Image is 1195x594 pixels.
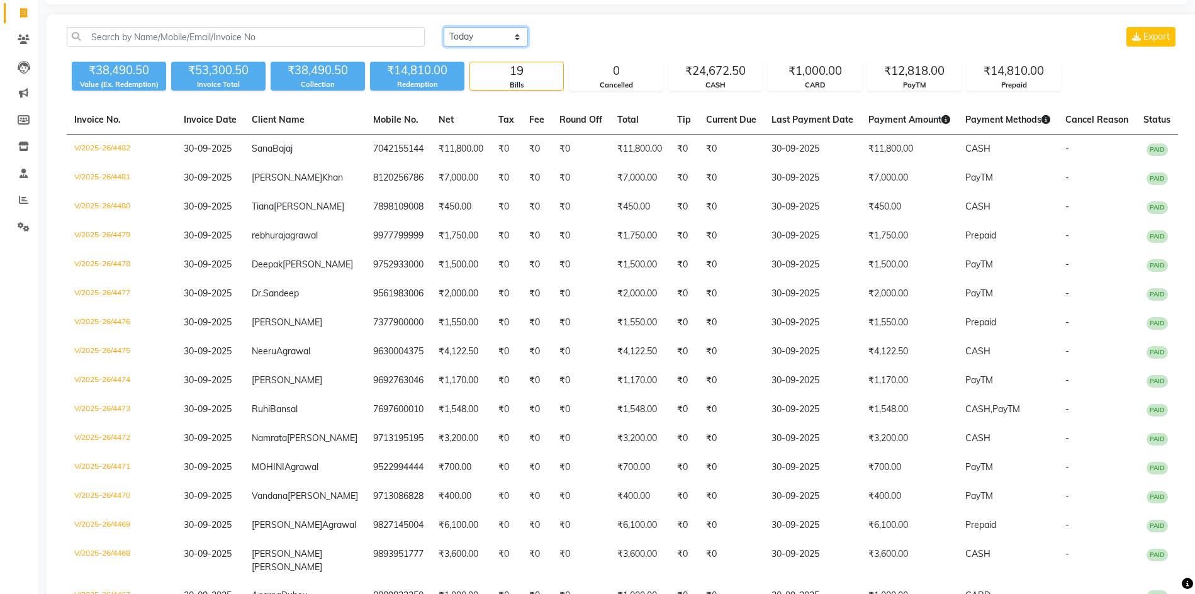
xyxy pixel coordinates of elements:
[252,461,284,473] span: MOHINI
[522,482,552,511] td: ₹0
[965,519,996,530] span: Prepaid
[366,424,431,453] td: 9713195195
[698,279,764,308] td: ₹0
[764,540,861,581] td: 30-09-2025
[491,279,522,308] td: ₹0
[610,366,670,395] td: ₹1,170.00
[552,135,610,164] td: ₹0
[1065,317,1069,328] span: -
[522,193,552,221] td: ₹0
[370,62,464,79] div: ₹14,810.00
[670,511,698,540] td: ₹0
[698,164,764,193] td: ₹0
[965,317,996,328] span: Prepaid
[965,114,1050,125] span: Payment Methods
[559,114,602,125] span: Round Off
[764,424,861,453] td: 30-09-2025
[184,259,232,270] span: 30-09-2025
[569,80,663,91] div: Cancelled
[764,337,861,366] td: 30-09-2025
[431,250,491,279] td: ₹1,500.00
[67,27,425,47] input: Search by Name/Mobile/Email/Invoice No
[670,366,698,395] td: ₹0
[276,345,310,357] span: Agrawal
[171,79,266,90] div: Invoice Total
[669,62,762,80] div: ₹24,672.50
[491,337,522,366] td: ₹0
[552,366,610,395] td: ₹0
[1126,27,1175,47] button: Export
[252,317,322,328] span: [PERSON_NAME]
[252,519,322,530] span: [PERSON_NAME]
[670,221,698,250] td: ₹0
[431,511,491,540] td: ₹6,100.00
[610,337,670,366] td: ₹4,122.50
[967,80,1060,91] div: Prepaid
[271,62,365,79] div: ₹38,490.50
[431,337,491,366] td: ₹4,122.50
[431,193,491,221] td: ₹450.00
[67,424,176,453] td: V/2025-26/4472
[498,114,514,125] span: Tax
[861,395,958,424] td: ₹1,548.00
[522,337,552,366] td: ₹0
[1147,172,1168,185] span: PAID
[670,337,698,366] td: ₹0
[522,395,552,424] td: ₹0
[522,424,552,453] td: ₹0
[366,453,431,482] td: 9522994444
[252,548,322,559] span: [PERSON_NAME]
[861,135,958,164] td: ₹11,800.00
[670,424,698,453] td: ₹0
[67,511,176,540] td: V/2025-26/4469
[764,395,861,424] td: 30-09-2025
[366,337,431,366] td: 9630004375
[431,366,491,395] td: ₹1,170.00
[610,135,670,164] td: ₹11,800.00
[706,114,756,125] span: Current Due
[431,424,491,453] td: ₹3,200.00
[610,395,670,424] td: ₹1,548.00
[67,540,176,581] td: V/2025-26/4468
[764,279,861,308] td: 30-09-2025
[861,482,958,511] td: ₹400.00
[698,453,764,482] td: ₹0
[283,259,353,270] span: [PERSON_NAME]
[1147,230,1168,243] span: PAID
[764,453,861,482] td: 30-09-2025
[366,395,431,424] td: 7697600010
[764,250,861,279] td: 30-09-2025
[366,221,431,250] td: 9977799999
[861,511,958,540] td: ₹6,100.00
[366,366,431,395] td: 9692763046
[252,201,274,212] span: Tiana
[868,114,950,125] span: Payment Amount
[768,62,861,80] div: ₹1,000.00
[698,511,764,540] td: ₹0
[698,221,764,250] td: ₹0
[491,540,522,581] td: ₹0
[552,250,610,279] td: ₹0
[861,337,958,366] td: ₹4,122.50
[431,395,491,424] td: ₹1,548.00
[670,395,698,424] td: ₹0
[670,308,698,337] td: ₹0
[67,366,176,395] td: V/2025-26/4474
[491,135,522,164] td: ₹0
[698,337,764,366] td: ₹0
[617,114,639,125] span: Total
[1147,462,1168,474] span: PAID
[288,490,358,502] span: [PERSON_NAME]
[252,345,276,357] span: Neeru
[670,135,698,164] td: ₹0
[274,201,344,212] span: [PERSON_NAME]
[861,453,958,482] td: ₹700.00
[670,193,698,221] td: ₹0
[1065,172,1069,183] span: -
[552,193,610,221] td: ₹0
[552,337,610,366] td: ₹0
[67,453,176,482] td: V/2025-26/4471
[491,250,522,279] td: ₹0
[965,143,990,154] span: CASH
[491,511,522,540] td: ₹0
